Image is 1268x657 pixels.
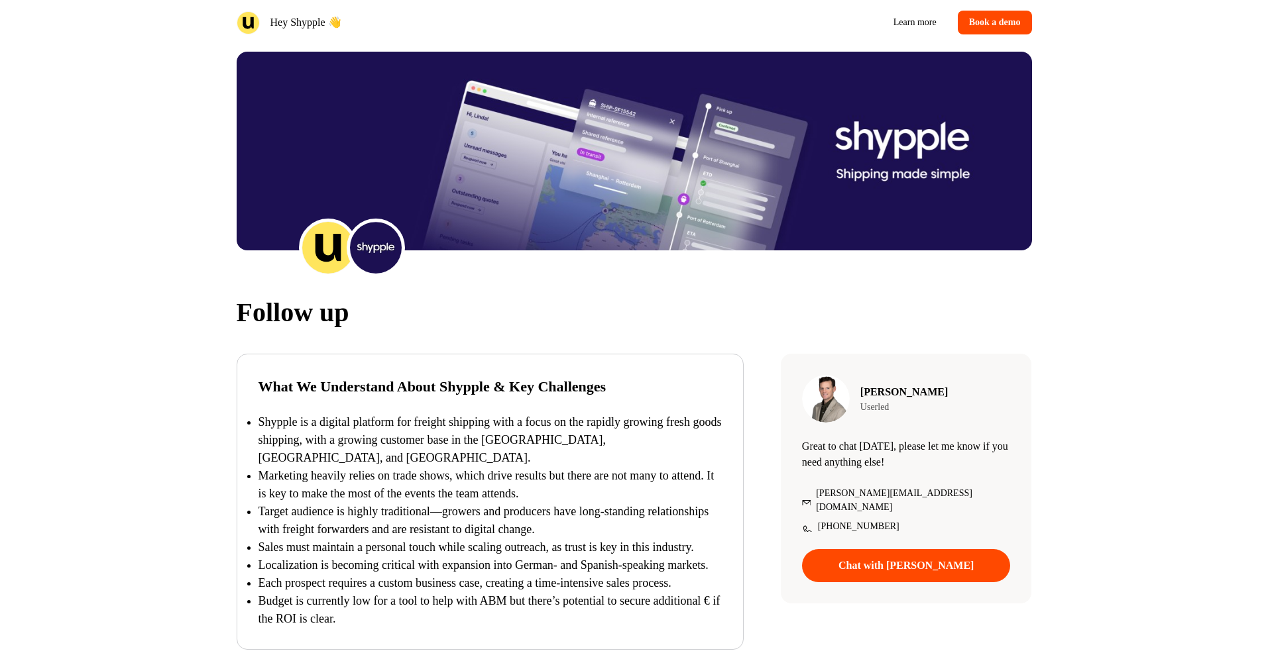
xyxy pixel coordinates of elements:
p: Localization is becoming critical with expansion into German- and Spanish-speaking markets. [259,558,709,572]
p: [PERSON_NAME][EMAIL_ADDRESS][DOMAIN_NAME] [816,486,1010,514]
p: Marketing heavily relies on trade shows, which drive results but there are not many to attend. It... [259,469,715,500]
p: Userled [860,400,948,414]
p: Budget is currently low for a tool to help with ABM but there’s potential to secure additional € ... [259,594,720,625]
p: Shypple is a digital platform for freight shipping with a focus on the rapidly growing fresh good... [259,415,722,464]
p: Great to chat [DATE], please let me know if you need anything else! [802,438,1011,470]
p: Follow up [237,293,1032,332]
h1: [PERSON_NAME] [860,384,948,400]
p: Hey Shypple 👋 [270,15,341,30]
p: Target audience is highly traditional—growers and producers have long-standing relationships with... [259,505,709,536]
p: [PHONE_NUMBER] [818,519,899,533]
strong: What We Understand About Shypple & Key Challenges [259,378,606,395]
p: Sales must maintain a personal touch while scaling outreach, as trust is key in this industry. [259,540,694,554]
a: Learn more [883,11,947,34]
a: Chat with [PERSON_NAME] [802,549,1011,582]
a: Book a demo [958,11,1032,34]
p: Each prospect requires a custom business case, creating a time-intensive sales process. [259,576,671,589]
